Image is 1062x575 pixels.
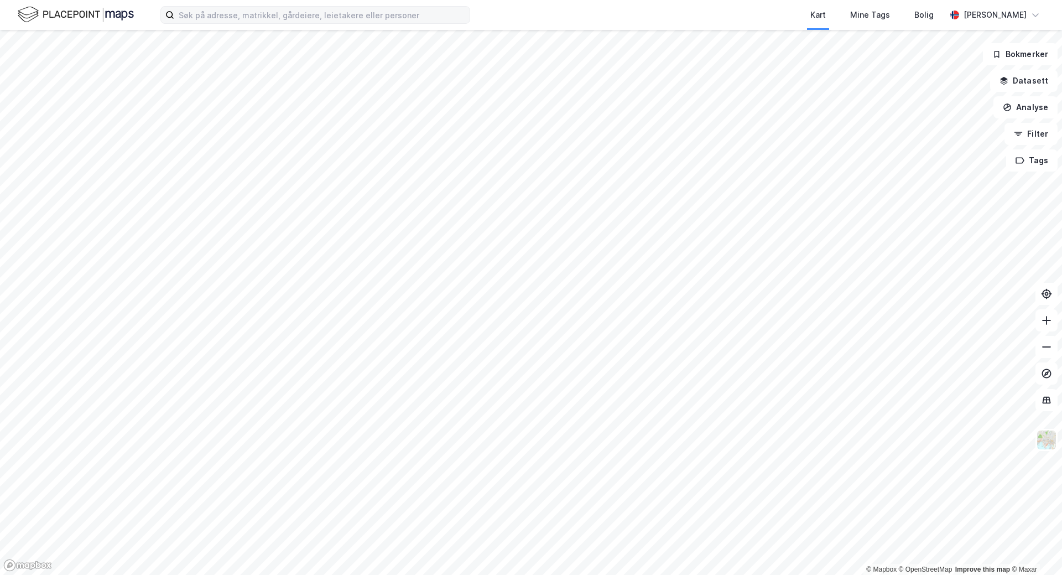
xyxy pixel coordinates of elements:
div: Bolig [914,8,934,22]
div: [PERSON_NAME] [964,8,1027,22]
iframe: Chat Widget [1007,522,1062,575]
img: logo.f888ab2527a4732fd821a326f86c7f29.svg [18,5,134,24]
div: Mine Tags [850,8,890,22]
input: Søk på adresse, matrikkel, gårdeiere, leietakere eller personer [174,7,470,23]
div: Kart [810,8,826,22]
